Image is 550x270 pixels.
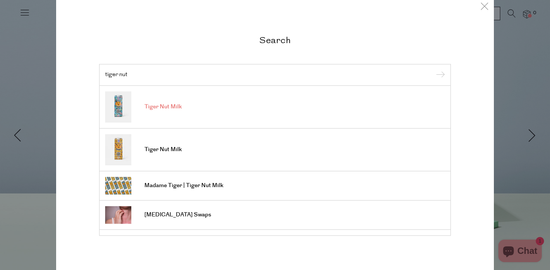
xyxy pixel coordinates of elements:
[105,177,131,194] img: Madame Tiger | Tiger Nut Milk
[105,91,131,122] img: Tiger Nut Milk
[105,206,445,223] a: [MEDICAL_DATA] Swaps
[144,211,211,219] span: [MEDICAL_DATA] Swaps
[105,72,445,78] input: Search
[105,177,445,194] a: Madame Tiger | Tiger Nut Milk
[105,134,445,165] a: Tiger Nut Milk
[144,146,182,153] span: Tiger Nut Milk
[105,206,131,223] img: Food Allergy Swaps
[144,103,182,111] span: Tiger Nut Milk
[105,134,131,165] img: Tiger Nut Milk
[99,34,451,45] h2: Search
[144,182,223,189] span: Madame Tiger | Tiger Nut Milk
[105,91,445,122] a: Tiger Nut Milk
